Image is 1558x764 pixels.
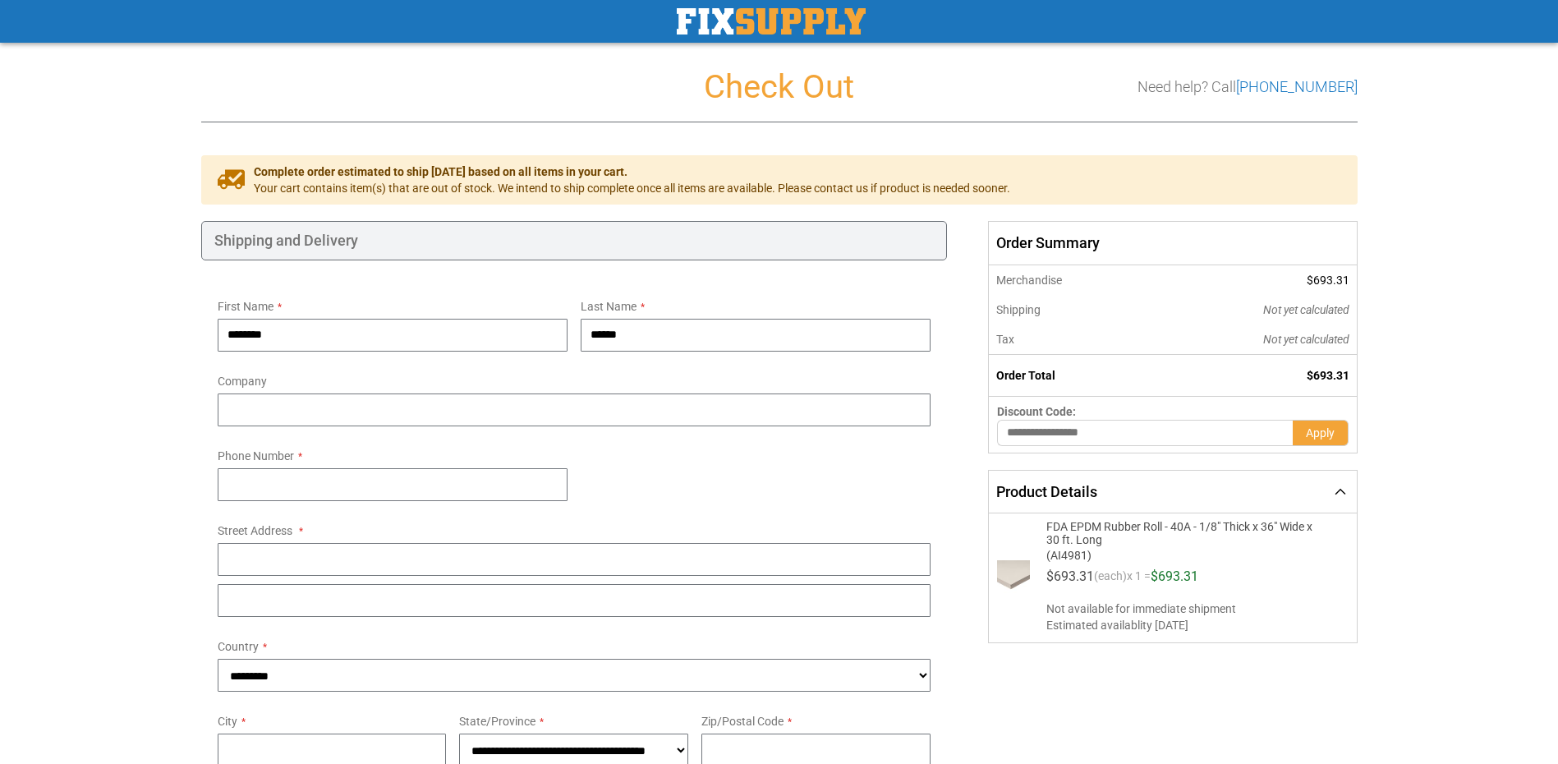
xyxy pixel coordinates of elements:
[1137,79,1358,95] h3: Need help? Call
[218,715,237,728] span: City
[1046,546,1322,562] span: (AI4981)
[218,524,292,537] span: Street Address
[218,300,273,313] span: First Name
[996,303,1041,316] span: Shipping
[1151,568,1198,584] span: $693.31
[1293,420,1349,446] button: Apply
[997,560,1030,593] img: FDA EPDM Rubber Roll - 40A - 1/8" Thick x 36" Wide x 30 ft. Long
[218,449,294,463] span: Phone Number
[1236,78,1358,95] a: [PHONE_NUMBER]
[218,375,267,388] span: Company
[201,221,948,260] div: Shipping and Delivery
[201,69,1358,105] h1: Check Out
[218,640,259,653] span: Country
[677,8,866,35] img: Fix Industrial Supply
[677,8,866,35] a: store logo
[1127,570,1151,590] span: x 1 =
[1306,426,1335,440] span: Apply
[254,163,1010,180] span: Complete order estimated to ship [DATE] based on all items in your cart.
[1046,520,1322,546] span: FDA EPDM Rubber Roll - 40A - 1/8" Thick x 36" Wide x 30 ft. Long
[988,221,1357,265] span: Order Summary
[701,715,784,728] span: Zip/Postal Code
[1307,369,1349,382] span: $693.31
[996,369,1055,382] strong: Order Total
[1094,570,1127,590] span: (each)
[459,715,535,728] span: State/Province
[1307,274,1349,287] span: $693.31
[254,180,1010,196] span: Your cart contains item(s) that are out of stock. We intend to ship complete once all items are a...
[997,405,1076,418] span: Discount Code:
[1046,601,1343,617] span: Not available for immediate shipment
[1046,617,1343,633] span: Estimated availablity [DATE]
[989,265,1152,295] th: Merchandise
[581,300,637,313] span: Last Name
[1263,303,1349,316] span: Not yet calculated
[996,483,1097,500] span: Product Details
[1046,568,1094,584] span: $693.31
[1263,333,1349,346] span: Not yet calculated
[989,324,1152,355] th: Tax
